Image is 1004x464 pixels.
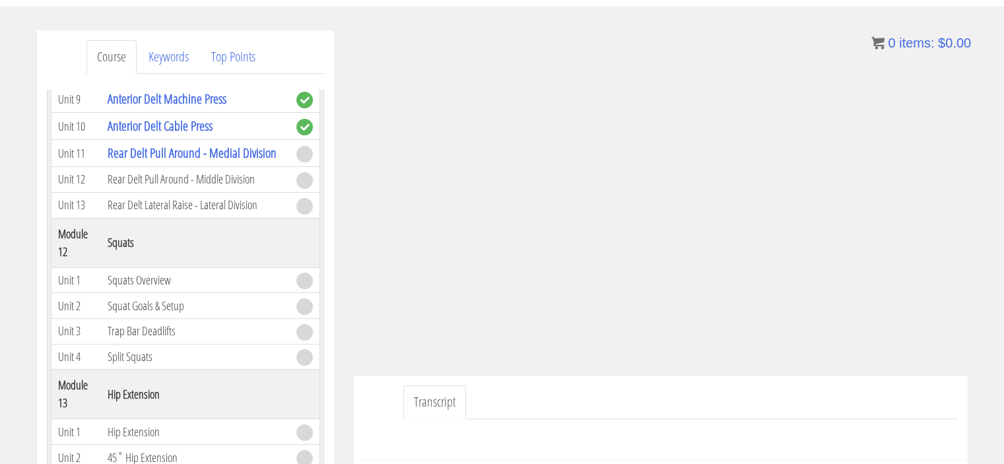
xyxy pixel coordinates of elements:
[101,370,290,419] th: Hip Extension
[403,385,466,419] a: Transcript
[101,344,290,370] td: Split Squats
[101,319,290,345] td: Trap Bar Deadlifts
[51,140,101,167] td: Unit 11
[201,40,266,74] a: Top Points
[296,119,313,135] span: complete
[51,192,101,218] td: Unit 13
[51,267,101,293] td: Unit 1
[51,319,101,345] td: Unit 3
[871,36,971,50] a: 0 items: $0.00
[51,419,101,445] td: Unit 1
[51,167,101,193] td: Unit 12
[888,36,895,50] span: 0
[108,144,277,162] a: Rear Delt Pull Around - Medial Division
[101,167,290,193] td: Rear Delt Pull Around - Middle Division
[108,90,226,108] a: Anterior Delt Machine Press
[86,40,137,74] a: Course
[296,92,313,108] span: complete
[51,370,101,419] th: Module 13
[51,344,101,370] td: Unit 4
[101,267,290,293] td: Squats Overview
[899,36,934,50] span: items:
[138,40,199,74] a: Keywords
[101,192,290,218] td: Rear Delt Lateral Raise - Lateral Division
[101,419,290,445] td: Hip Extension
[101,218,290,267] th: Squats
[101,293,290,319] td: Squat Goals & Setup
[51,218,101,267] th: Module 12
[871,36,885,50] img: icon11.png
[938,36,945,50] span: $
[51,293,101,319] td: Unit 2
[938,36,971,50] bdi: 0.00
[51,86,101,113] td: Unit 9
[51,113,101,140] td: Unit 10
[108,117,213,135] a: Anterior Delt Cable Press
